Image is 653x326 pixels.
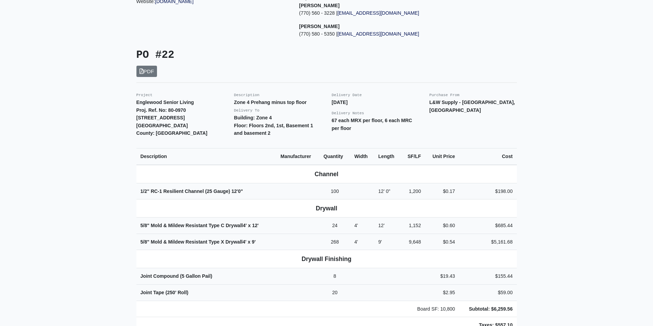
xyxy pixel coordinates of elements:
[319,218,350,234] td: 24
[136,66,157,77] a: PDF
[252,239,256,245] span: 9'
[430,93,460,97] small: Purchase From
[252,223,258,228] span: 12'
[319,148,350,165] th: Quantity
[299,30,452,38] p: (770) 580 - 5350 |
[354,239,358,245] span: 4'
[425,148,459,165] th: Unit Price
[299,24,340,29] strong: [PERSON_NAME]
[332,100,348,105] strong: [DATE]
[386,188,390,194] span: 0"
[141,188,243,194] strong: 1/2" RC-1 Resilient Channel (25 Gauge)
[141,290,189,295] strong: Joint Tape (250' Roll)
[378,239,382,245] span: 9'
[136,93,153,97] small: Project
[315,171,338,178] b: Channel
[332,93,362,97] small: Delivery Date
[337,10,419,16] a: [EMAIL_ADDRESS][DOMAIN_NAME]
[425,268,459,285] td: $19.43
[248,239,251,245] span: x
[337,31,419,37] a: [EMAIL_ADDRESS][DOMAIN_NAME]
[276,148,319,165] th: Manufacturer
[378,188,384,194] span: 12'
[354,223,358,228] span: 4'
[243,239,246,245] span: 4'
[141,239,256,245] strong: 5/8" Mold & Mildew Resistant Type X Drywall
[350,148,374,165] th: Width
[319,234,350,250] td: 268
[425,183,459,199] td: $0.17
[425,284,459,301] td: $2.95
[401,218,425,234] td: 1,152
[319,268,350,285] td: 8
[459,234,517,250] td: $5,161.68
[316,205,337,212] b: Drywall
[332,118,412,131] strong: 67 each MRX per floor, 6 each MRC per floor
[231,188,238,194] span: 12'
[299,3,340,8] strong: [PERSON_NAME]
[248,223,251,228] span: x
[141,273,213,279] strong: Joint Compound (5 Gallon Pail)
[459,284,517,301] td: $59.00
[459,301,517,317] td: Subtotal: $6,259.56
[319,284,350,301] td: 20
[459,148,517,165] th: Cost
[459,183,517,199] td: $198.00
[401,148,425,165] th: SF/LF
[136,148,277,165] th: Description
[459,268,517,285] td: $155.44
[332,111,364,115] small: Delivery Notes
[430,99,517,114] p: L&W Supply - [GEOGRAPHIC_DATA], [GEOGRAPHIC_DATA]
[136,123,188,128] strong: [GEOGRAPHIC_DATA]
[299,9,452,17] p: (770) 560 - 3228 |
[319,183,350,199] td: 100
[401,183,425,199] td: 1,200
[234,115,272,120] strong: Building: Zone 4
[374,148,401,165] th: Length
[136,115,185,120] strong: [STREET_ADDRESS]
[243,223,247,228] span: 4'
[238,188,243,194] span: 0"
[234,93,259,97] small: Description
[234,108,259,113] small: Delivery To
[136,130,208,136] strong: County: [GEOGRAPHIC_DATA]
[425,234,459,250] td: $0.54
[136,100,194,105] strong: Englewood Senior Living
[136,107,186,113] strong: Proj. Ref. No: 80-0970
[136,49,322,62] h3: PO #22
[378,223,384,228] span: 12'
[302,256,352,262] b: Drywall Finishing
[425,218,459,234] td: $0.60
[401,234,425,250] td: 9,648
[234,123,313,136] strong: Floor: Floors 2nd, 1st, Basement 1 and basement 2
[234,100,307,105] strong: Zone 4 Prehang minus top floor
[141,223,259,228] strong: 5/8" Mold & Mildew Resistant Type C Drywall
[459,218,517,234] td: $685.44
[417,306,455,312] span: Board SF: 10,800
